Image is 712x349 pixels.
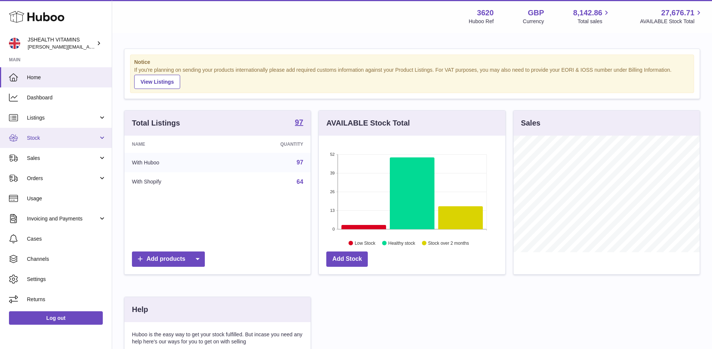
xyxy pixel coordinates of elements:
span: Total sales [577,18,611,25]
h3: Sales [521,118,540,128]
a: 27,676.71 AVAILABLE Stock Total [640,8,703,25]
text: Healthy stock [388,240,416,245]
div: Huboo Ref [469,18,494,25]
text: 0 [333,227,335,231]
a: 97 [295,118,303,127]
a: Log out [9,311,103,325]
a: Add products [132,251,205,267]
span: Orders [27,175,98,182]
span: Usage [27,195,106,202]
th: Name [124,136,225,153]
h3: AVAILABLE Stock Total [326,118,410,128]
th: Quantity [225,136,311,153]
span: Sales [27,155,98,162]
span: [PERSON_NAME][EMAIL_ADDRESS][DOMAIN_NAME] [28,44,150,50]
strong: 97 [295,118,303,126]
span: Returns [27,296,106,303]
span: Channels [27,256,106,263]
a: 8,142.86 Total sales [573,8,611,25]
strong: GBP [528,8,544,18]
text: Low Stock [355,240,376,245]
div: Currency [523,18,544,25]
span: Listings [27,114,98,121]
a: 97 [297,159,303,166]
span: Home [27,74,106,81]
span: Dashboard [27,94,106,101]
a: View Listings [134,75,180,89]
span: Settings [27,276,106,283]
h3: Help [132,305,148,315]
text: 39 [330,171,335,175]
span: Invoicing and Payments [27,215,98,222]
div: JSHEALTH VITAMINS [28,36,95,50]
span: 8,142.86 [573,8,602,18]
img: francesca@jshealthvitamins.com [9,38,20,49]
text: 13 [330,208,335,213]
text: Stock over 2 months [428,240,469,245]
td: With Shopify [124,172,225,192]
a: 64 [297,179,303,185]
span: 27,676.71 [661,8,694,18]
p: Huboo is the easy way to get your stock fulfilled. But incase you need any help here's our ways f... [132,331,303,345]
td: With Huboo [124,153,225,172]
a: Add Stock [326,251,368,267]
text: 26 [330,189,335,194]
strong: Notice [134,59,690,66]
span: AVAILABLE Stock Total [640,18,703,25]
text: 52 [330,152,335,157]
div: If you're planning on sending your products internationally please add required customs informati... [134,67,690,89]
strong: 3620 [477,8,494,18]
span: Stock [27,135,98,142]
span: Cases [27,235,106,243]
h3: Total Listings [132,118,180,128]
